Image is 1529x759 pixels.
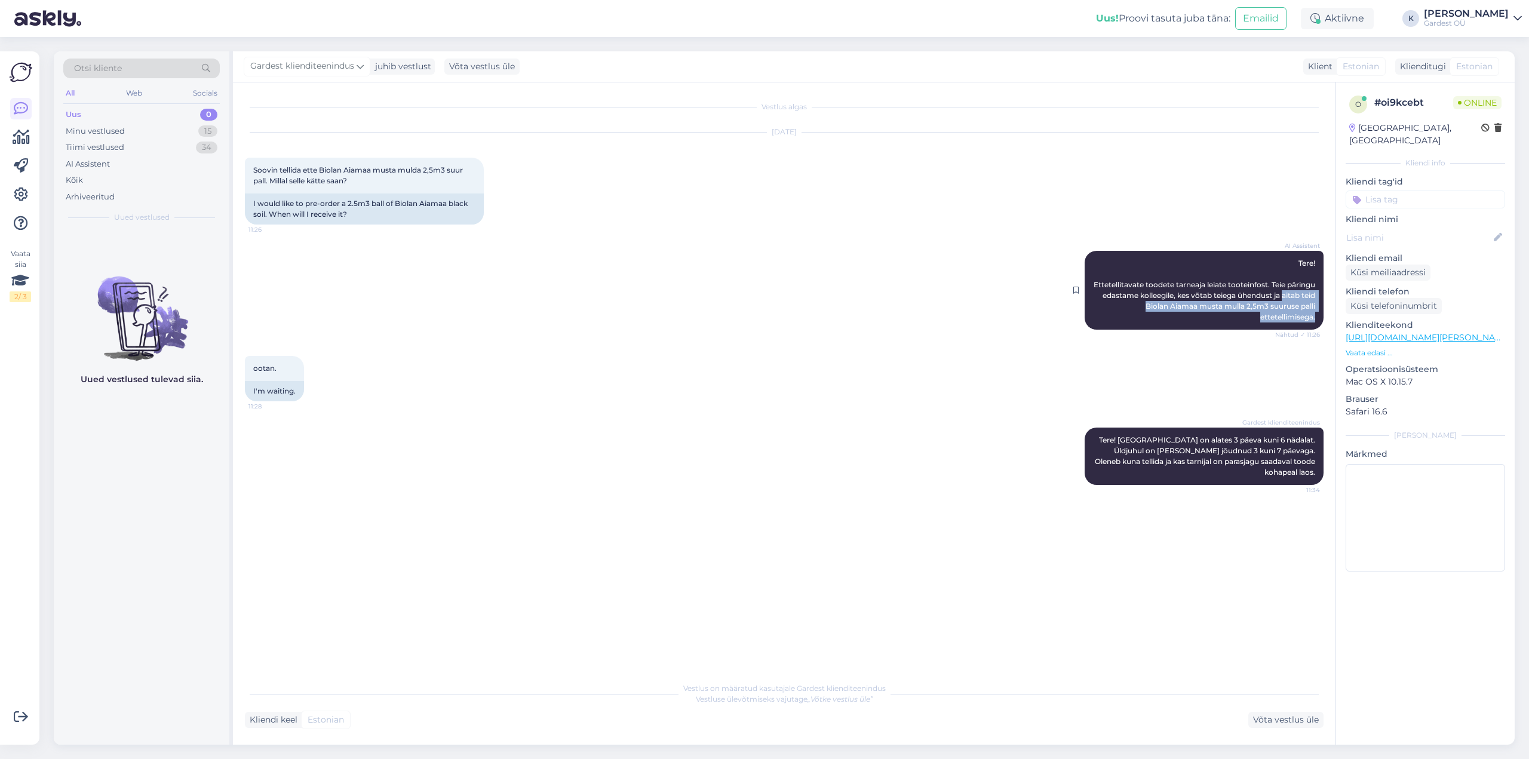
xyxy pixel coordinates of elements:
div: Aktiivne [1301,8,1374,29]
span: AI Assistent [1275,241,1320,250]
div: Tiimi vestlused [66,142,124,153]
a: [URL][DOMAIN_NAME][PERSON_NAME] [1346,332,1510,343]
p: Operatsioonisüsteem [1346,363,1505,376]
span: 11:34 [1275,485,1320,494]
div: 0 [200,109,217,121]
div: Arhiveeritud [66,191,115,203]
div: 2 / 3 [10,291,31,302]
span: Otsi kliente [74,62,122,75]
div: [GEOGRAPHIC_DATA], [GEOGRAPHIC_DATA] [1349,122,1481,147]
i: „Võtke vestlus üle” [808,695,873,703]
p: Kliendi telefon [1346,285,1505,298]
span: Uued vestlused [114,212,170,223]
p: Kliendi nimi [1346,213,1505,226]
div: I would like to pre-order a 2.5m3 ball of Biolan Aiamaa black soil. When will I receive it? [245,193,484,225]
p: Vaata edasi ... [1346,348,1505,358]
span: Estonian [1456,60,1493,73]
div: # oi9kcebt [1374,96,1453,110]
span: Soovin tellida ette Biolan Aiamaa musta mulda 2,5m3 suur pall. Millal selle kätte saan? [253,165,465,185]
p: Brauser [1346,393,1505,405]
div: All [63,85,77,101]
span: ootan. [253,364,277,373]
div: Küsi meiliaadressi [1346,265,1430,281]
button: Emailid [1235,7,1287,30]
span: Estonian [1343,60,1379,73]
span: 11:28 [248,402,293,411]
span: Tere! [GEOGRAPHIC_DATA] on alates 3 päeva kuni 6 nädalat. Üldjuhul on [PERSON_NAME] jõudnud 3 kun... [1095,435,1317,477]
div: [PERSON_NAME] [1346,430,1505,441]
div: K [1402,10,1419,27]
a: [PERSON_NAME]Gardest OÜ [1424,9,1522,28]
p: Mac OS X 10.15.7 [1346,376,1505,388]
span: Vestlus on määratud kasutajale Gardest klienditeenindus [683,684,886,693]
div: Klienditugi [1395,60,1446,73]
span: Gardest klienditeenindus [250,60,354,73]
span: Vestluse ülevõtmiseks vajutage [696,695,873,703]
p: Märkmed [1346,448,1505,460]
div: Web [124,85,145,101]
span: Online [1453,96,1502,109]
b: Uus! [1096,13,1119,24]
span: Estonian [308,714,344,726]
div: [DATE] [245,127,1324,137]
div: AI Assistent [66,158,110,170]
div: Võta vestlus üle [1248,712,1324,728]
div: Socials [191,85,220,101]
div: 34 [196,142,217,153]
div: Proovi tasuta juba täna: [1096,11,1230,26]
div: Võta vestlus üle [444,59,520,75]
p: Safari 16.6 [1346,405,1505,418]
div: Klient [1303,60,1332,73]
div: I'm waiting. [245,381,304,401]
div: Kõik [66,174,83,186]
div: Vaata siia [10,248,31,302]
p: Uued vestlused tulevad siia. [81,373,203,386]
span: Gardest klienditeenindus [1242,418,1320,427]
div: juhib vestlust [370,60,431,73]
input: Lisa nimi [1346,231,1491,244]
div: Küsi telefoninumbrit [1346,298,1442,314]
img: No chats [54,255,229,362]
div: Kliendi info [1346,158,1505,168]
span: Nähtud ✓ 11:26 [1275,330,1320,339]
span: o [1355,100,1361,109]
div: Kliendi keel [245,714,297,726]
img: Askly Logo [10,61,32,84]
p: Klienditeekond [1346,319,1505,331]
div: [PERSON_NAME] [1424,9,1509,19]
p: Kliendi email [1346,252,1505,265]
div: Uus [66,109,81,121]
div: Gardest OÜ [1424,19,1509,28]
div: 15 [198,125,217,137]
div: Vestlus algas [245,102,1324,112]
span: 11:26 [248,225,293,234]
p: Kliendi tag'id [1346,176,1505,188]
input: Lisa tag [1346,190,1505,208]
div: Minu vestlused [66,125,125,137]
